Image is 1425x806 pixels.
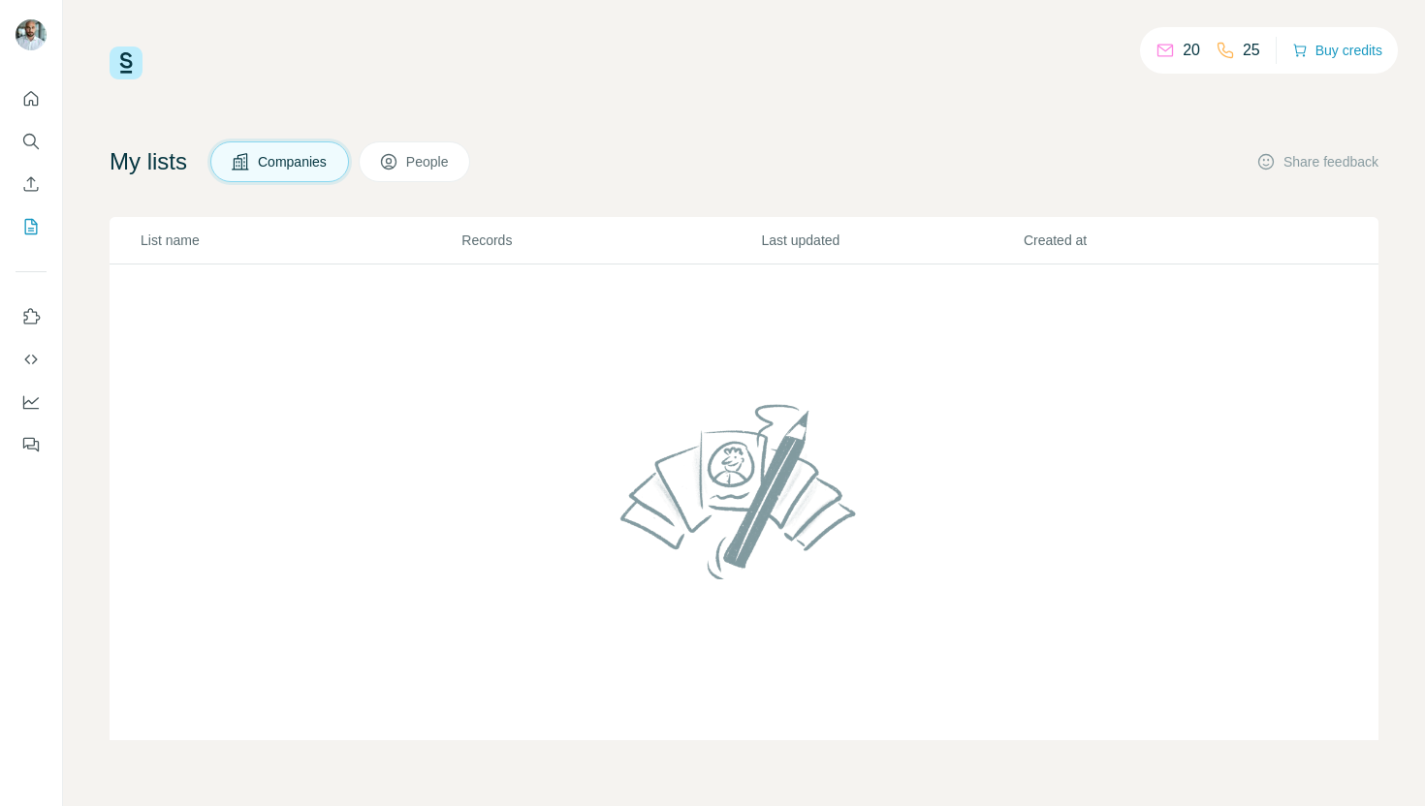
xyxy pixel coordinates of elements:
[16,19,47,50] img: Avatar
[1256,152,1378,171] button: Share feedback
[1292,37,1382,64] button: Buy credits
[1243,39,1260,62] p: 25
[16,299,47,334] button: Use Surfe on LinkedIn
[1024,231,1283,250] p: Created at
[110,46,142,79] img: Surfe Logo
[761,231,1021,250] p: Last updated
[16,342,47,377] button: Use Surfe API
[16,81,47,116] button: Quick start
[258,152,329,171] span: Companies
[16,209,47,244] button: My lists
[141,231,459,250] p: List name
[613,387,876,595] img: No lists found
[461,231,759,250] p: Records
[16,385,47,419] button: Dashboard
[110,146,187,177] h4: My lists
[16,427,47,462] button: Feedback
[1183,39,1200,62] p: 20
[16,167,47,201] button: Enrich CSV
[406,152,451,171] span: People
[16,124,47,159] button: Search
